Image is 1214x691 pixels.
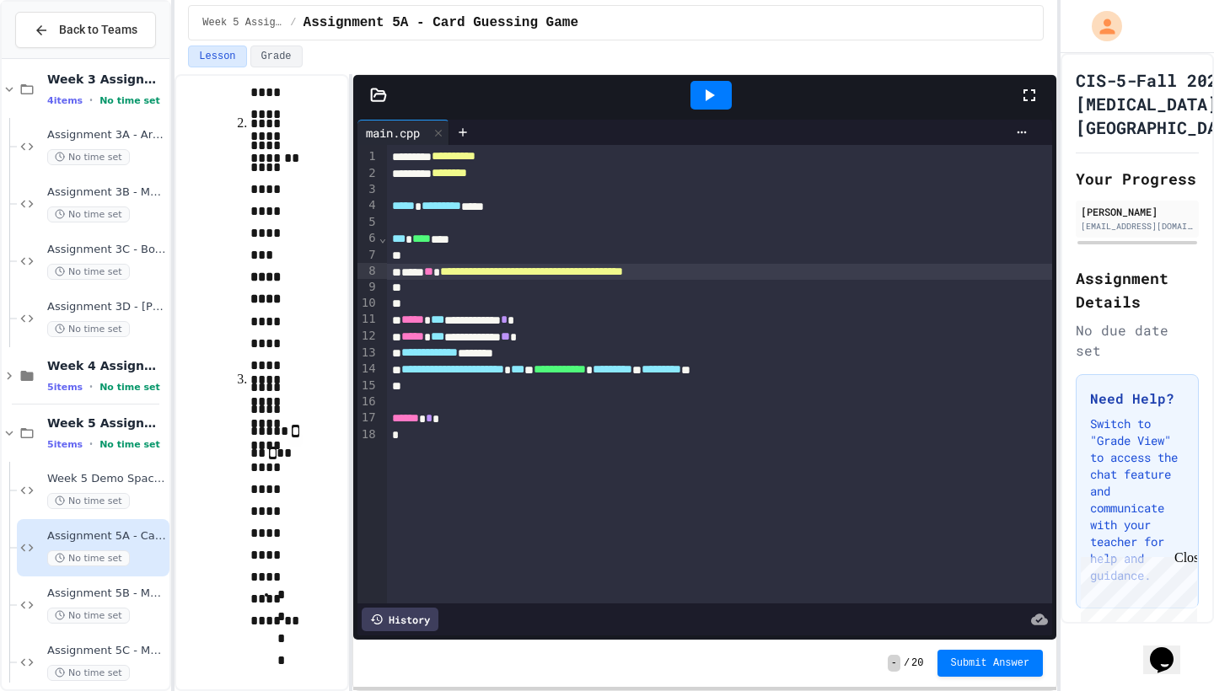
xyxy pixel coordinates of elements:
span: Week 5 Assignments [202,16,283,29]
iframe: chat widget [1143,624,1197,674]
div: 11 [357,311,379,328]
span: 20 [911,656,923,670]
div: 16 [357,394,379,410]
div: 18 [357,426,379,442]
span: • [89,94,93,107]
div: 2 [357,165,379,182]
span: No time set [47,206,130,222]
iframe: chat widget [1074,550,1197,622]
p: Switch to "Grade View" to access the chat feature and communicate with your teacher for help and ... [1090,415,1184,584]
div: 12 [357,328,379,345]
div: 7 [357,247,379,263]
button: Lesson [188,46,246,67]
div: [EMAIL_ADDRESS][DOMAIN_NAME] [1081,220,1194,233]
div: 4 [357,197,379,214]
div: My Account [1074,7,1126,46]
span: • [89,380,93,394]
button: Submit Answer [937,650,1044,677]
span: No time set [47,493,130,509]
span: No time set [99,439,160,450]
span: / [904,656,910,670]
span: No time set [47,321,130,337]
button: Grade [250,46,303,67]
span: Assignment 5B - Math Tutor With Loops and Switch [47,587,166,601]
div: [PERSON_NAME] [1081,204,1194,219]
span: Assignment 5A - Card Guessing Game [303,13,578,33]
span: No time set [47,149,130,165]
div: 9 [357,279,379,295]
span: Assignment 3B - Math Tutor Program [47,185,166,200]
span: • [89,437,93,451]
div: 14 [357,361,379,378]
h2: Your Progress [1076,167,1199,190]
span: Week 4 Assignments [47,358,166,373]
span: Back to Teams [59,21,137,39]
span: - [888,655,900,672]
span: Assignment 3A - Area of a Cookie [47,128,166,142]
span: No time set [99,95,160,106]
span: 5 items [47,439,83,450]
div: No due date set [1076,320,1199,361]
span: 5 items [47,382,83,393]
span: Assignment 5C - Multiplication Table for Jedi Academy [47,644,166,658]
span: No time set [47,665,130,681]
span: Week 3 Assignments [47,72,166,87]
h2: Assignment Details [1076,266,1199,313]
div: main.cpp [357,124,428,142]
span: No time set [47,264,130,280]
span: 4 items [47,95,83,106]
span: No time set [47,550,130,566]
span: No time set [99,382,160,393]
span: No time set [47,608,130,624]
div: Chat with us now!Close [7,7,116,107]
span: Week 5 Assignments [47,415,166,431]
div: History [362,608,438,631]
span: Week 5 Demo Space - Sandbox [47,472,166,486]
div: 10 [357,295,379,311]
div: 1 [357,148,379,165]
span: Assignment 3C - Box Office [47,243,166,257]
div: 8 [357,263,379,280]
button: Back to Teams [15,12,156,48]
div: 5 [357,214,379,230]
div: 6 [357,230,379,247]
div: 15 [357,378,379,394]
div: 3 [357,181,379,197]
span: / [290,16,296,29]
h3: Need Help? [1090,388,1184,409]
div: 13 [357,345,379,362]
div: 17 [357,410,379,426]
span: Submit Answer [951,656,1030,670]
span: Assignment 5A - Card Guessing Game [47,529,166,544]
span: Assignment 3D - [PERSON_NAME]'s Pizza Palace and Simulated Dice [47,300,166,314]
span: Fold line [379,231,387,244]
div: main.cpp [357,120,449,145]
